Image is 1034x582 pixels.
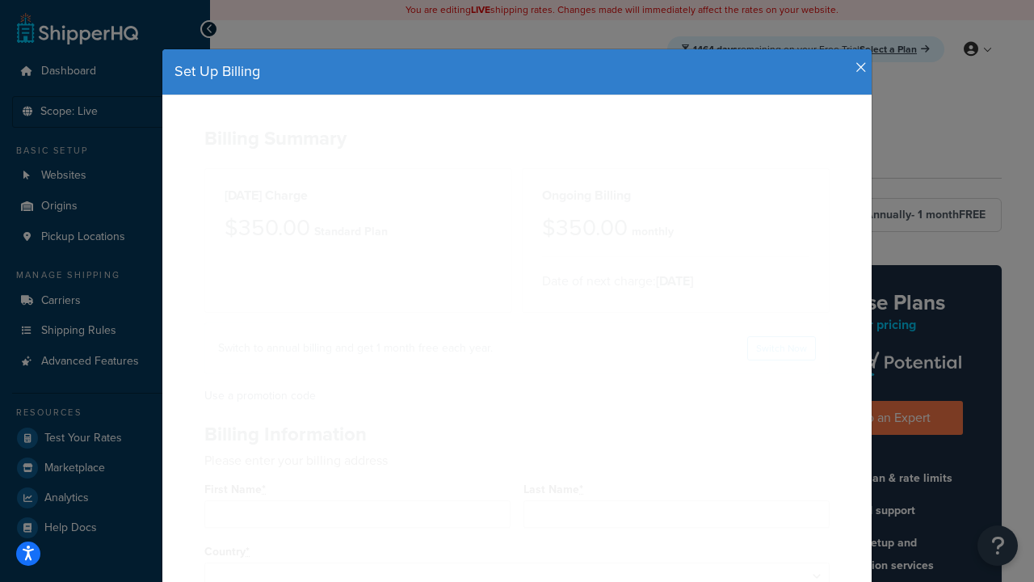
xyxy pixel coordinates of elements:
abbr: required [579,481,583,498]
p: Please enter your billing address [204,451,830,470]
abbr: required [246,543,250,560]
h2: Billing Information [204,424,830,445]
abbr: required [262,481,266,498]
p: Standard Plan [314,221,388,243]
p: Date of next charge: [542,270,809,293]
a: Use a promotion code [204,387,316,404]
h2: Billing Summary [204,128,830,149]
label: Last Name [523,483,584,496]
a: Switch Now [747,336,816,361]
strong: [DATE] [656,272,693,290]
h4: Switch to annual billing and get 1 month free each year. [218,339,493,356]
h3: $350.00 [542,216,628,241]
h3: $350.00 [225,216,310,241]
h2: [DATE] Charge [225,188,492,203]
label: First Name [204,483,267,496]
h4: Set Up Billing [174,61,860,82]
h2: Ongoing Billing [542,188,809,203]
p: monthly [632,221,674,243]
label: Country [204,546,250,559]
